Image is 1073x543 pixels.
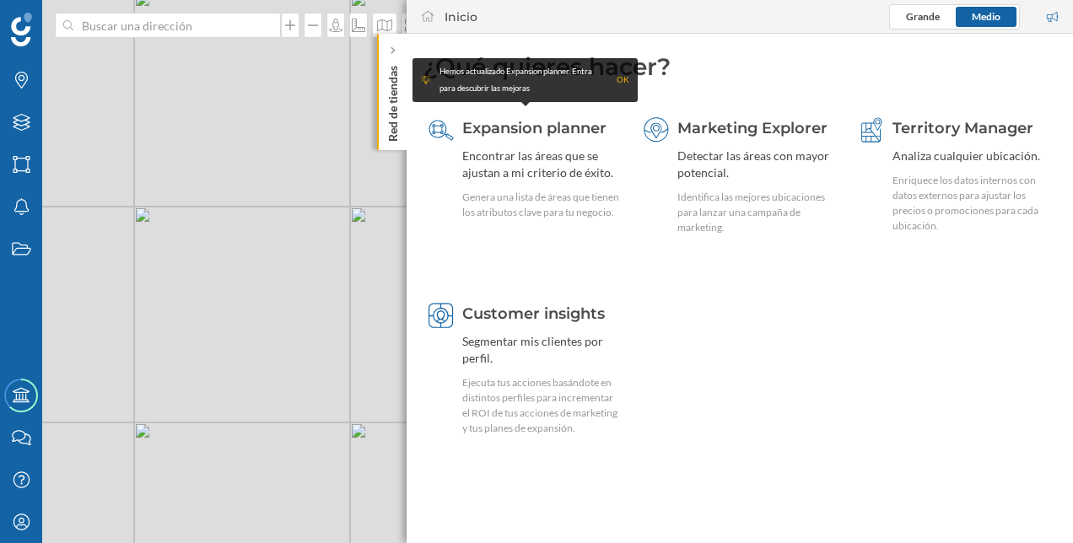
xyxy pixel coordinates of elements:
[892,173,1051,234] div: Enriquece los datos internos con datos externos para ajustar los precios o promociones para cada ...
[892,148,1051,164] div: Analiza cualquier ubicación.
[462,119,607,137] span: Expansion planner
[677,148,836,181] div: Detectar las áreas con mayor potencial.
[644,117,669,142] img: explorer.svg
[385,59,402,142] p: Red de tiendas
[34,12,94,27] span: Soporte
[11,13,32,46] img: Geoblink Logo
[972,10,1000,23] span: Medio
[677,119,828,137] span: Marketing Explorer
[859,117,884,142] img: territory-manager.svg
[617,72,629,89] div: OK
[462,304,605,323] span: Customer insights
[462,190,621,220] div: Genera una lista de áreas que tienen los atributos clave para tu negocio.
[439,63,608,97] div: Hemos actualizado Expansion planner. Entra para descubrir las mejoras
[423,51,1056,83] div: ¿Qué quieres hacer?
[677,190,836,235] div: Identifica las mejores ubicaciones para lanzar una campaña de marketing.
[462,375,621,436] div: Ejecuta tus acciones basándote en distintos perfiles para incrementar el ROI de tus acciones de m...
[906,10,940,23] span: Grande
[892,119,1033,137] span: Territory Manager
[429,303,454,328] img: customer-intelligence.svg
[462,148,621,181] div: Encontrar las áreas que se ajustan a mi criterio de éxito.
[445,8,477,25] div: Inicio
[429,117,454,142] img: search-areas.svg
[462,333,621,367] div: Segmentar mis clientes por perfil.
